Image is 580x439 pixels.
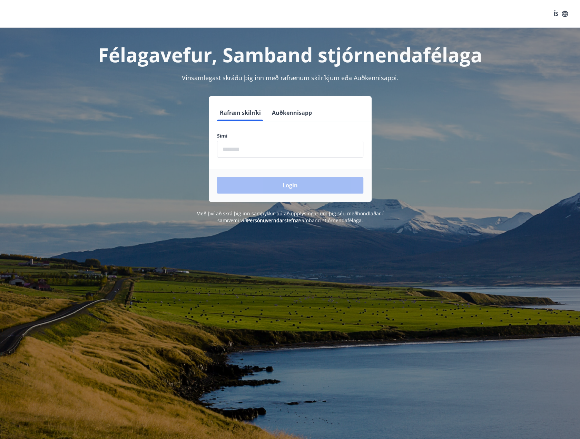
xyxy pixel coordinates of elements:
[269,104,315,121] button: Auðkennisapp
[247,217,299,224] a: Persónuverndarstefna
[196,210,384,224] span: Með því að skrá þig inn samþykkir þú að upplýsingar um þig séu meðhöndlaðar í samræmi við Samband...
[217,132,363,139] label: Sími
[50,41,530,68] h1: Félagavefur, Samband stjórnendafélaga
[217,104,264,121] button: Rafræn skilríki
[182,74,399,82] span: Vinsamlegast skráðu þig inn með rafrænum skilríkjum eða Auðkennisappi.
[550,8,572,20] button: ÍS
